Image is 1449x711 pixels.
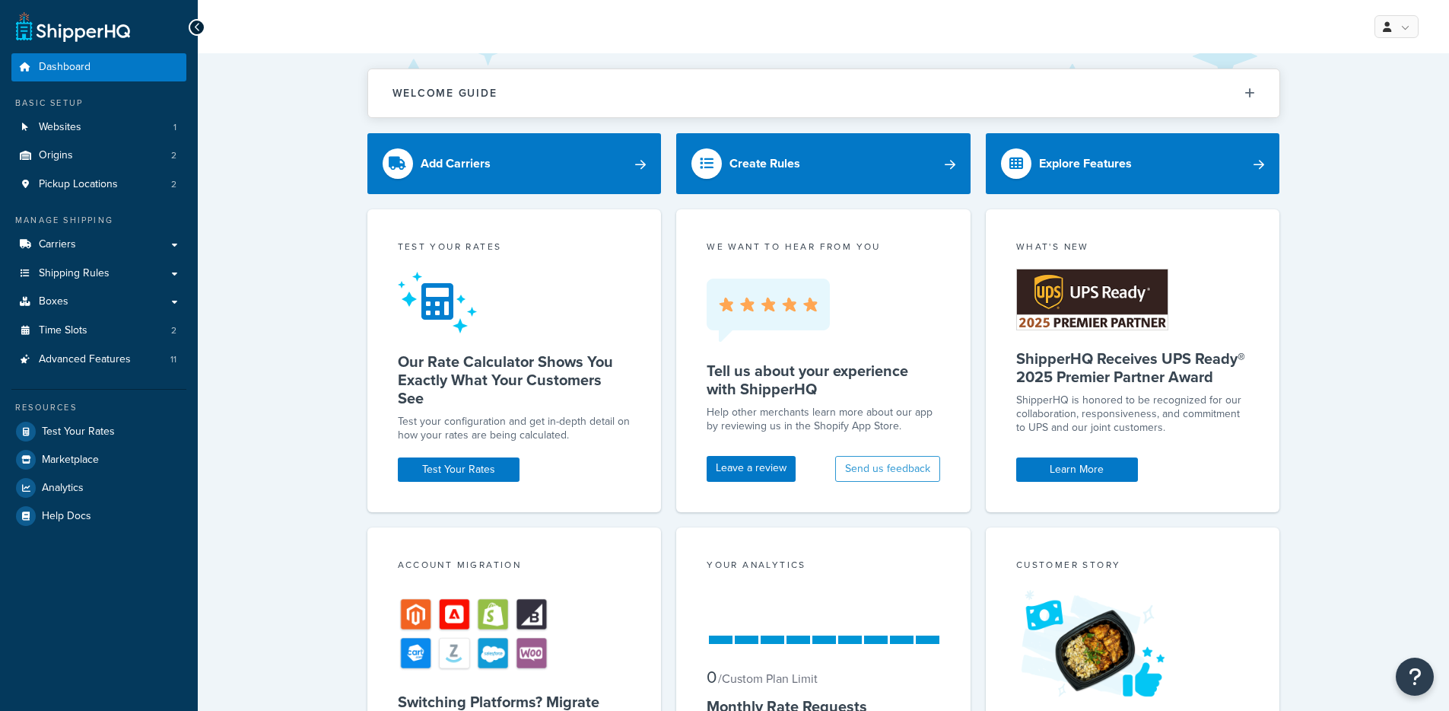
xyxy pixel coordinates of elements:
[11,317,186,345] a: Time Slots2
[42,454,99,467] span: Marketplace
[39,238,76,251] span: Carriers
[42,426,115,438] span: Test Your Rates
[170,353,176,366] span: 11
[11,317,186,345] li: Time Slots
[1016,558,1250,575] div: Customer Story
[11,142,186,170] a: Origins2
[11,171,186,199] li: Pickup Locations
[11,502,186,530] a: Help Docs
[11,474,186,502] a: Analytics
[707,558,940,575] div: Your Analytics
[39,324,87,337] span: Time Slots
[729,153,800,174] div: Create Rules
[171,178,176,191] span: 2
[835,456,940,482] button: Send us feedback
[11,113,186,142] a: Websites1
[707,406,940,433] p: Help other merchants learn more about our app by reviewing us in the Shopify App Store.
[398,240,631,257] div: Test your rates
[707,240,940,253] p: we want to hear from you
[39,353,131,366] span: Advanced Features
[11,346,186,374] a: Advanced Features11
[11,446,186,473] a: Marketplace
[42,510,91,523] span: Help Docs
[707,665,717,690] span: 0
[171,149,176,162] span: 2
[676,133,971,194] a: Create Rules
[1016,394,1250,435] p: ShipperHQ is honored to be recognized for our collaboration, responsiveness, and commitment to UP...
[707,362,940,398] h5: Tell us about your experience with ShipperHQ
[11,346,186,374] li: Advanced Features
[398,352,631,407] h5: Our Rate Calculator Shows You Exactly What Your Customers See
[398,558,631,575] div: Account Migration
[11,53,186,81] a: Dashboard
[707,456,796,482] a: Leave a review
[367,133,662,194] a: Add Carriers
[392,88,497,99] h2: Welcome Guide
[11,142,186,170] li: Origins
[11,418,186,445] a: Test Your Rates
[11,401,186,414] div: Resources
[39,61,91,74] span: Dashboard
[39,121,81,134] span: Websites
[1016,240,1250,257] div: What's New
[11,214,186,227] div: Manage Shipping
[11,288,186,316] a: Boxes
[11,231,186,259] a: Carriers
[1016,458,1138,482] a: Learn More
[42,482,84,495] span: Analytics
[421,153,491,174] div: Add Carriers
[1039,153,1132,174] div: Explore Features
[718,670,818,687] small: / Custom Plan Limit
[39,178,118,191] span: Pickup Locations
[398,415,631,442] div: Test your configuration and get in-depth detail on how your rates are being calculated.
[171,324,176,337] span: 2
[986,133,1280,194] a: Explore Features
[368,69,1279,117] button: Welcome Guide
[11,260,186,288] a: Shipping Rules
[1396,658,1434,696] button: Open Resource Center
[1016,349,1250,386] h5: ShipperHQ Receives UPS Ready® 2025 Premier Partner Award
[11,97,186,110] div: Basic Setup
[173,121,176,134] span: 1
[39,295,68,308] span: Boxes
[11,113,186,142] li: Websites
[398,458,520,482] a: Test Your Rates
[11,171,186,199] a: Pickup Locations2
[39,149,73,162] span: Origins
[39,267,110,280] span: Shipping Rules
